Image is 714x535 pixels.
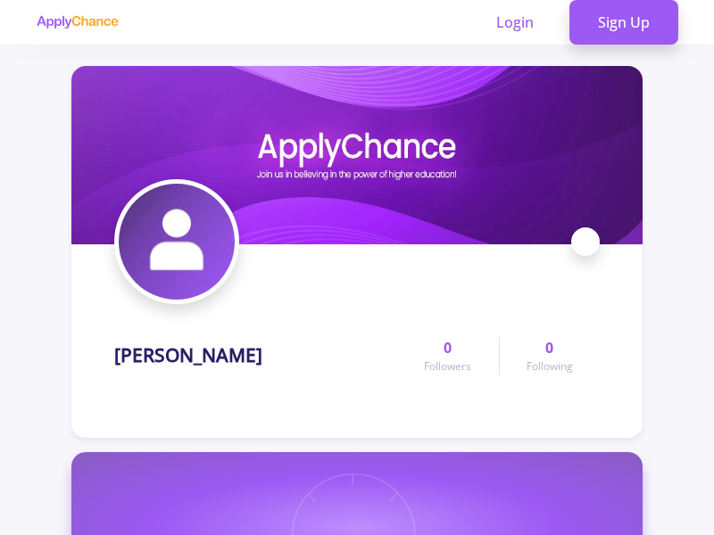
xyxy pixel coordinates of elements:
span: Followers [424,358,471,374]
a: 0Followers [397,337,498,374]
h1: [PERSON_NAME] [114,344,262,366]
img: Hamed Bijariavatar [119,184,235,300]
span: 0 [444,337,452,358]
a: 0Following [499,337,600,374]
img: Hamed Bijaricover image [71,66,643,244]
img: applychance logo text only [36,15,119,29]
span: Following [527,358,573,374]
span: 0 [545,337,553,358]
